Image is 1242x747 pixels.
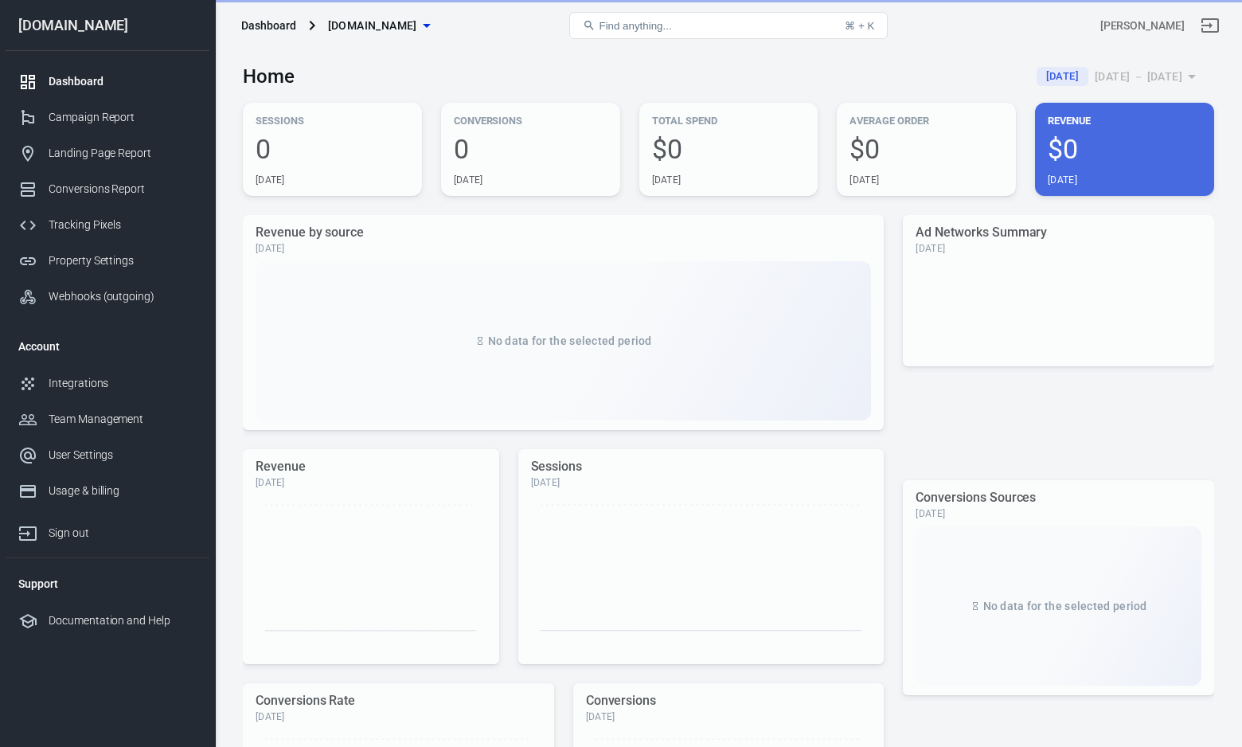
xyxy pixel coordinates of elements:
a: Sign out [6,509,209,551]
a: Landing Page Report [6,135,209,171]
a: Sign out [1191,6,1229,45]
div: Property Settings [49,252,197,269]
div: Campaign Report [49,109,197,126]
a: User Settings [6,437,209,473]
div: Integrations [49,375,197,392]
div: Documentation and Help [49,612,197,629]
a: Property Settings [6,243,209,279]
div: Conversions Report [49,181,197,198]
div: Landing Page Report [49,145,197,162]
a: Dashboard [6,64,209,100]
button: [DOMAIN_NAME] [322,11,436,41]
a: Team Management [6,401,209,437]
div: Team Management [49,411,197,428]
a: Conversions Report [6,171,209,207]
div: Usage & billing [49,483,197,499]
a: Webhooks (outgoing) [6,279,209,315]
div: Dashboard [49,73,197,90]
div: User Settings [49,447,197,463]
div: Webhooks (outgoing) [49,288,197,305]
li: Support [6,565,209,603]
span: Find anything... [599,20,671,32]
div: [DOMAIN_NAME] [6,18,209,33]
a: Integrations [6,366,209,401]
div: ⌘ + K [845,20,874,32]
li: Account [6,327,209,366]
h3: Home [243,65,295,88]
a: Tracking Pixels [6,207,209,243]
div: Tracking Pixels [49,217,197,233]
div: Sign out [49,525,197,542]
button: Find anything...⌘ + K [569,12,888,39]
div: Dashboard [241,18,296,33]
a: Usage & billing [6,473,209,509]
span: worshipmusicacademy.com [328,16,417,36]
a: Campaign Report [6,100,209,135]
div: Account id: CdSpVoDX [1100,18,1185,34]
